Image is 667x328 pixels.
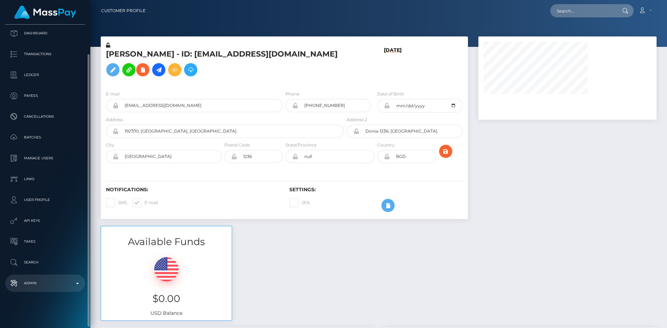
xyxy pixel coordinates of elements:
p: Dashboard [8,28,82,39]
img: MassPay Logo [14,6,76,19]
label: Country [377,142,395,148]
a: Search [5,254,85,271]
a: Payees [5,87,85,104]
p: Manage Users [8,153,82,163]
label: SMS [106,198,127,207]
h6: Notifications: [106,187,279,193]
img: USD.png [154,257,179,281]
a: Batches [5,129,85,146]
p: Payees [8,91,82,101]
p: API Keys [8,216,82,226]
label: State/Province [286,142,316,148]
p: Taxes [8,236,82,247]
label: Address 2 [347,117,367,123]
a: Ledger [5,66,85,84]
p: Search [8,257,82,268]
label: Address [106,117,123,123]
p: User Profile [8,195,82,205]
a: Cancellations [5,108,85,125]
a: Taxes [5,233,85,250]
p: Cancellations [8,111,82,122]
p: Batches [8,132,82,143]
h3: Available Funds [101,235,232,249]
p: Admin [8,278,82,288]
h6: Settings: [289,187,462,193]
div: USD Balance [101,249,232,320]
label: E-mail [132,198,158,207]
p: Ledger [8,70,82,80]
a: Links [5,170,85,188]
a: Initiate Payout [152,63,165,76]
label: Phone [286,91,299,97]
a: Transactions [5,45,85,63]
label: City [106,142,114,148]
h3: $0.00 [106,292,227,305]
a: Admin [5,275,85,292]
input: Search... [550,4,616,17]
p: Links [8,174,82,184]
label: Date of Birth [377,91,404,97]
a: Manage Users [5,150,85,167]
a: API Keys [5,212,85,229]
label: Postal Code [224,142,250,148]
label: E-mail [106,91,120,97]
label: 2FA [289,198,310,207]
h6: [DATE] [384,47,402,82]
a: Dashboard [5,25,85,42]
a: Customer Profile [101,3,146,18]
a: User Profile [5,191,85,209]
p: Transactions [8,49,82,59]
h5: [PERSON_NAME] - ID: [EMAIL_ADDRESS][DOMAIN_NAME] [106,49,340,80]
